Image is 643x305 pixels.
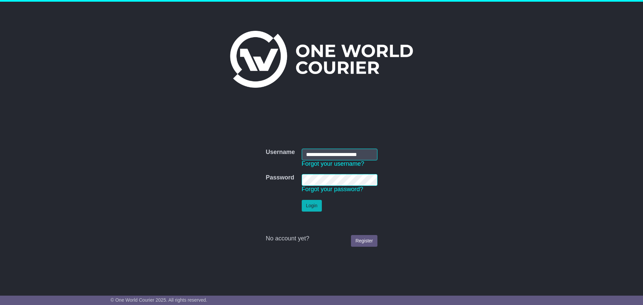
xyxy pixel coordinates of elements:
label: Password [266,174,294,181]
a: Forgot your password? [302,186,363,193]
label: Username [266,149,295,156]
button: Login [302,200,322,212]
span: © One World Courier 2025. All rights reserved. [111,297,207,303]
a: Register [351,235,377,247]
a: Forgot your username? [302,160,364,167]
div: No account yet? [266,235,377,242]
img: One World [230,31,413,88]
